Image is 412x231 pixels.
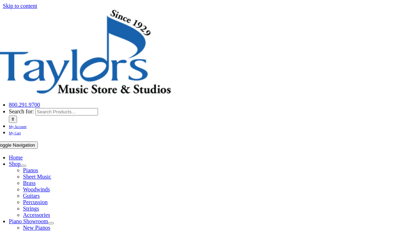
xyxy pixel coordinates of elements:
[3,3,37,9] a: Skip to content
[23,212,50,218] a: Accessories
[23,174,51,180] a: Sheet Music
[23,225,50,231] a: New Pianos
[23,193,40,199] a: Guitars
[9,123,27,129] a: My Account
[9,131,21,135] span: My Cart
[48,222,54,224] button: Open submenu of Piano Showroom
[23,167,38,173] a: Pianos
[23,186,50,192] a: Woodwinds
[23,199,47,205] a: Percussion
[9,218,48,224] a: Piano Showroom
[9,154,23,160] a: Home
[9,129,21,135] a: My Cart
[9,125,27,129] span: My Account
[21,165,26,167] button: Open submenu of Shop
[9,161,21,167] a: Shop
[35,108,98,115] input: Search Products...
[9,115,17,123] input: Search
[9,108,34,114] span: Search for:
[23,205,39,212] a: Strings
[9,102,40,108] a: 800.291.9700
[23,180,36,186] a: Brass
